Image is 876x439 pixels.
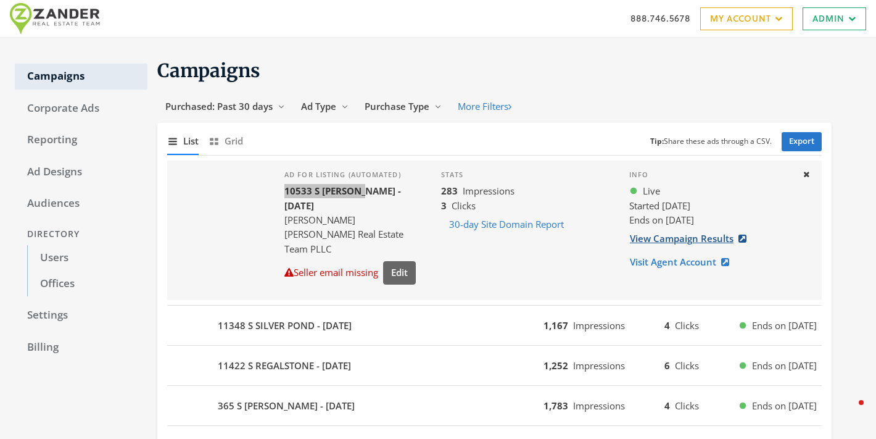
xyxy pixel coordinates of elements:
a: View Campaign Results [629,227,754,250]
span: Ends on [DATE] [752,319,817,333]
span: Clicks [675,359,699,372]
button: Ad Type [293,95,357,118]
a: Admin [803,7,866,30]
button: 11422 S REGALSTONE - [DATE]1,252Impressions6ClicksEnds on [DATE] [167,351,822,380]
span: Clicks [675,399,699,412]
h4: Stats [441,170,609,179]
span: Impressions [573,399,625,412]
div: [PERSON_NAME] [284,213,421,227]
span: List [183,134,199,148]
a: Billing [15,335,147,361]
b: 10533 S [PERSON_NAME] - [DATE] [284,185,401,211]
a: Reporting [15,127,147,153]
h4: Info [629,170,792,179]
b: Tip: [650,136,664,146]
b: 4 [664,319,670,332]
span: Clicks [675,319,699,332]
a: Users [27,245,147,271]
iframe: Intercom live chat [834,397,864,427]
a: Export [782,132,822,151]
b: 1,167 [543,319,568,332]
button: Grid [209,128,243,154]
div: [PERSON_NAME] Real Estate Team PLLC [284,227,421,256]
button: 365 S [PERSON_NAME] - [DATE]1,783Impressions4ClicksEnds on [DATE] [167,391,822,420]
b: 6 [664,359,670,372]
span: Ends on [DATE] [752,359,817,373]
a: Audiences [15,191,147,217]
button: Purchase Type [357,95,450,118]
button: More Filters [450,95,519,118]
div: Started [DATE] [629,199,792,213]
b: 283 [441,185,458,197]
button: 30-day Site Domain Report [441,213,572,236]
h4: Ad for listing (automated) [284,170,421,179]
span: Ad Type [301,100,336,112]
span: Purchased: Past 30 days [165,100,273,112]
img: Adwerx [10,3,107,34]
span: Grid [225,134,243,148]
span: Impressions [573,319,625,332]
b: 4 [664,399,670,412]
span: Live [643,184,660,198]
button: Purchased: Past 30 days [157,95,293,118]
a: My Account [700,7,793,30]
span: Ends on [DATE] [752,399,817,413]
span: Purchase Type [365,100,429,112]
small: Share these ads through a CSV. [650,136,772,148]
div: Seller email missing [284,265,378,280]
b: 1,252 [543,359,568,372]
b: 365 S [PERSON_NAME] - [DATE] [218,399,355,413]
button: Edit [383,261,416,284]
b: 11422 S REGALSTONE - [DATE] [218,359,351,373]
span: Impressions [463,185,514,197]
b: 11348 S SILVER POND - [DATE] [218,319,352,333]
a: Settings [15,303,147,328]
b: 3 [441,199,447,212]
div: Directory [15,223,147,246]
button: List [167,128,199,154]
button: 11348 S SILVER POND - [DATE]1,167Impressions4ClicksEnds on [DATE] [167,311,822,340]
a: Corporate Ads [15,96,147,122]
a: Campaigns [15,64,147,90]
a: Visit Agent Account [629,251,737,274]
span: Ends on [DATE] [629,214,694,226]
span: Impressions [573,359,625,372]
b: 1,783 [543,399,568,412]
a: 888.746.5678 [630,12,690,25]
span: Clicks [452,199,476,212]
a: Offices [27,271,147,297]
span: Campaigns [157,59,260,82]
a: Ad Designs [15,159,147,185]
